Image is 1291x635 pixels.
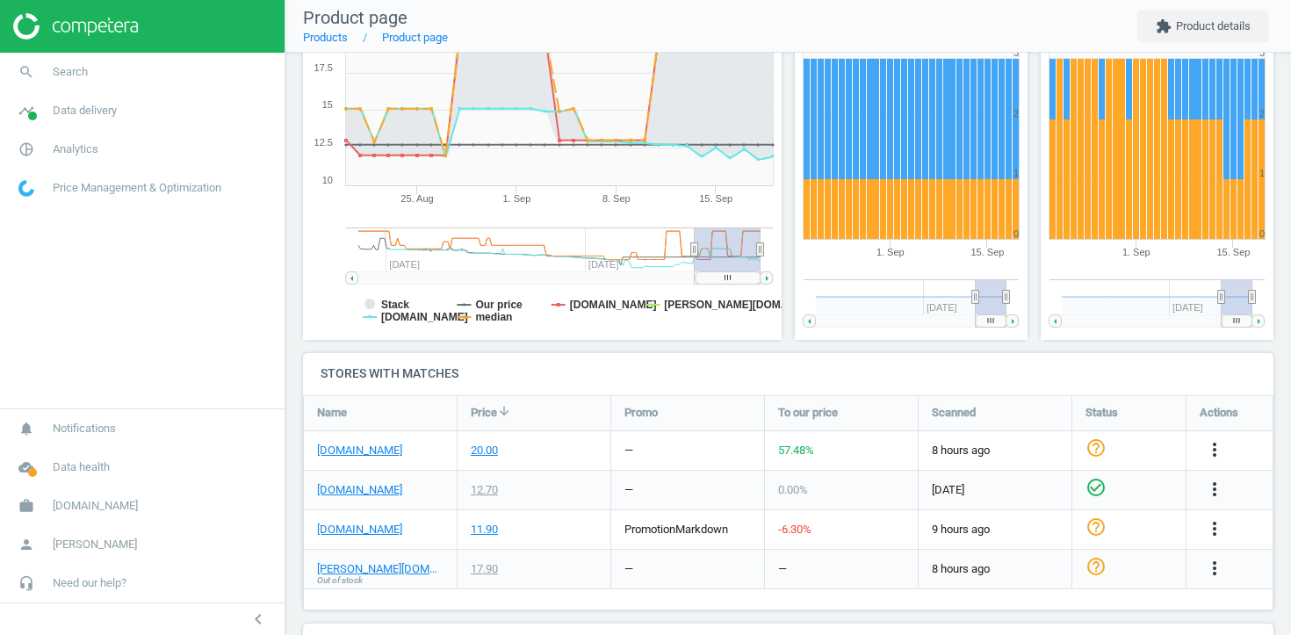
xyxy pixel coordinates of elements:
[778,523,811,536] span: -6.30 %
[10,528,43,561] i: person
[303,31,348,44] a: Products
[778,483,808,496] span: 0.00 %
[624,405,658,421] span: Promo
[570,299,657,311] tspan: [DOMAIN_NAME]
[303,7,407,28] span: Product page
[1013,228,1019,239] text: 0
[1259,108,1265,119] text: 2
[18,180,34,197] img: wGWNvw8QSZomAAAAABJRU5ErkJggg==
[317,482,402,498] a: [DOMAIN_NAME]
[53,64,88,80] span: Search
[624,561,633,577] div: —
[876,247,905,257] tspan: 1. Sep
[13,13,138,40] img: ajHJNr6hYgQAAAAASUVORK5CYII=
[382,31,448,44] a: Product page
[699,193,732,204] tspan: 15. Sep
[248,609,269,630] i: chevron_left
[471,561,498,577] div: 17.90
[322,99,333,110] text: 15
[1122,247,1150,257] tspan: 1. Sep
[303,353,1273,394] h4: Stores with matches
[10,133,43,166] i: pie_chart_outlined
[1204,479,1225,500] i: more_vert
[1204,479,1225,502] button: more_vert
[664,299,839,311] tspan: [PERSON_NAME][DOMAIN_NAME]
[1259,168,1265,178] text: 1
[475,311,512,323] tspan: median
[502,193,530,204] tspan: 1. Sep
[1013,168,1019,178] text: 1
[53,575,126,591] span: Need our help?
[10,55,43,89] i: search
[1085,516,1107,538] i: help_outline
[314,62,333,73] text: 17.5
[471,482,498,498] div: 12.70
[1013,47,1019,58] text: 3
[1204,558,1225,579] i: more_vert
[778,405,838,421] span: To our price
[970,247,1004,257] tspan: 15. Sep
[314,137,333,148] text: 12.5
[471,443,498,458] div: 20.00
[1013,108,1019,119] text: 2
[1200,405,1238,421] span: Actions
[53,459,110,475] span: Data health
[1085,477,1107,498] i: check_circle_outline
[53,103,117,119] span: Data delivery
[53,141,98,157] span: Analytics
[1085,437,1107,458] i: help_outline
[381,311,468,323] tspan: [DOMAIN_NAME]
[1204,518,1225,541] button: more_vert
[932,405,976,421] span: Scanned
[317,574,363,587] span: Out of stock
[10,451,43,484] i: cloud_done
[53,421,116,437] span: Notifications
[322,175,333,185] text: 10
[778,444,814,457] span: 57.48 %
[53,180,221,196] span: Price Management & Optimization
[1259,228,1265,239] text: 0
[932,561,1058,577] span: 8 hours ago
[624,523,675,536] span: promotion
[475,299,523,311] tspan: Our price
[1204,439,1225,460] i: more_vert
[1085,405,1118,421] span: Status
[1216,247,1250,257] tspan: 15. Sep
[624,443,633,458] div: —
[1204,518,1225,539] i: more_vert
[53,498,138,514] span: [DOMAIN_NAME]
[10,94,43,127] i: timeline
[10,566,43,600] i: headset_mic
[932,443,1058,458] span: 8 hours ago
[471,405,497,421] span: Price
[624,482,633,498] div: —
[1259,47,1265,58] text: 3
[10,412,43,445] i: notifications
[675,523,728,536] span: markdown
[778,561,787,577] div: —
[317,522,402,538] a: [DOMAIN_NAME]
[1204,558,1225,581] button: more_vert
[53,537,137,552] span: [PERSON_NAME]
[602,193,631,204] tspan: 8. Sep
[932,482,1058,498] span: [DATE]
[471,522,498,538] div: 11.90
[1137,11,1269,42] button: extensionProduct details
[400,193,433,204] tspan: 25. Aug
[1085,556,1107,577] i: help_outline
[932,522,1058,538] span: 9 hours ago
[10,489,43,523] i: work
[236,608,280,631] button: chevron_left
[317,561,444,577] a: [PERSON_NAME][DOMAIN_NAME]
[317,405,347,421] span: Name
[381,299,409,311] tspan: Stack
[1156,18,1172,34] i: extension
[317,443,402,458] a: [DOMAIN_NAME]
[497,404,511,418] i: arrow_downward
[1204,439,1225,462] button: more_vert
